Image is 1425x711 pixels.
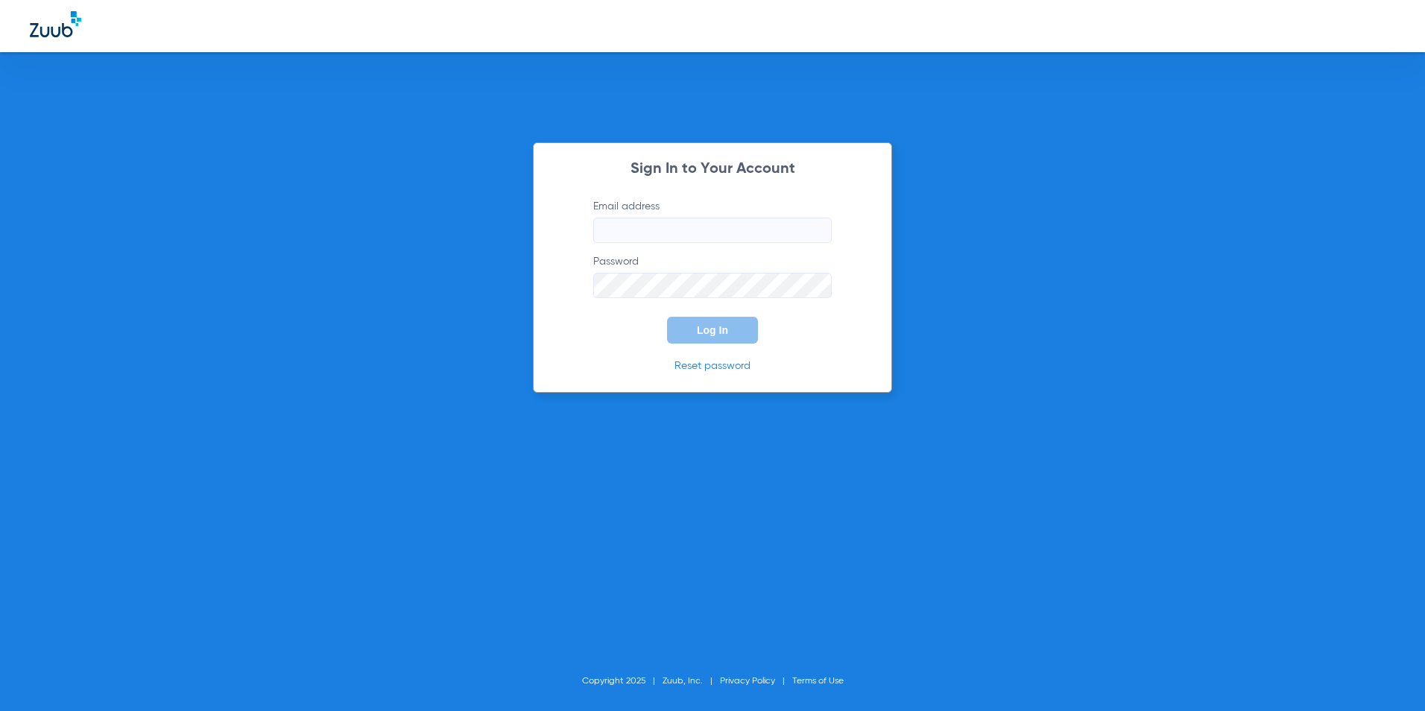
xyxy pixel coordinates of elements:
a: Terms of Use [792,677,844,686]
li: Copyright 2025 [582,674,663,689]
h2: Sign In to Your Account [571,162,854,177]
li: Zuub, Inc. [663,674,720,689]
button: Log In [667,317,758,344]
label: Email address [593,199,832,243]
label: Password [593,254,832,298]
a: Reset password [674,361,751,371]
a: Privacy Policy [720,677,775,686]
img: Zuub Logo [30,11,81,37]
input: Password [593,273,832,298]
span: Log In [697,324,728,336]
input: Email address [593,218,832,243]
